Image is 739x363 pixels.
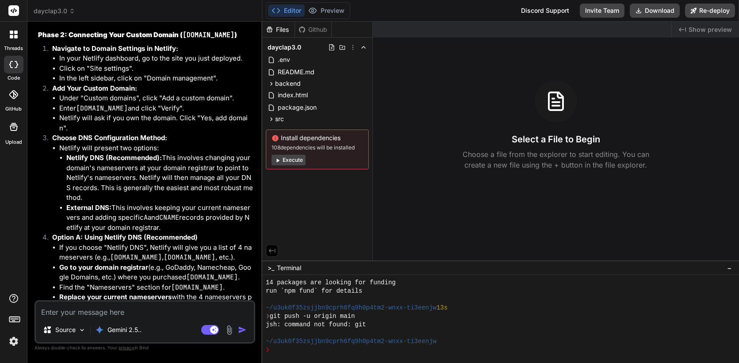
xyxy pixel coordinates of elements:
strong: Option A: Using Netlify DNS (Recommended) [52,233,198,241]
div: Files [262,25,295,34]
button: − [725,261,734,275]
code: [DOMAIN_NAME] [110,253,162,262]
li: In the left sidebar, click on "Domain management". [59,73,253,84]
button: Editor [268,4,305,17]
li: Netlify will ask if you own the domain. Click "Yes, add domain". [59,113,253,133]
span: dayclap3.0 [268,43,301,52]
label: code [8,74,20,82]
code: [DOMAIN_NAME] [186,273,238,282]
span: ❯ [266,346,269,354]
li: Netlify will present two options: [59,143,253,233]
strong: Go to your domain registrar [59,263,148,271]
li: This involves keeping your current nameservers and adding specific and records provided by Netlif... [66,203,253,233]
button: Execute [272,155,306,165]
span: 108 dependencies will be installed [272,144,363,151]
code: [DOMAIN_NAME] [164,253,215,262]
label: threads [4,45,23,52]
span: src [275,115,284,123]
code: [DOMAIN_NAME] [76,104,128,113]
p: Source [55,325,76,334]
strong: Add Your Custom Domain: [52,84,137,92]
span: Install dependencies [272,134,363,142]
div: Discord Support [516,4,574,18]
span: ~/u3uk0f35zsjjbn9cprh6fq9h0p4tm2-wnxx-ti3eenjw [266,304,437,312]
span: Show preview [689,25,732,34]
img: icon [238,325,247,334]
strong: Netlify DNS (Recommended): [66,153,162,162]
span: run `npm fund` for details [266,287,362,295]
span: git push -u origin main [269,312,355,321]
p: Gemini 2.5.. [107,325,142,334]
li: Enter and click "Verify". [59,103,253,114]
li: If you choose "Netlify DNS", Netlify will give you a list of 4 nameservers (e.g., , , etc.). [59,243,253,263]
span: README.md [277,67,315,77]
img: attachment [224,325,234,335]
span: 14 packages are looking for funding [266,279,396,287]
button: Re-deploy [685,4,735,18]
p: Choose a file from the explorer to start editing. You can create a new file using the + button in... [457,149,655,170]
strong: Choose DNS Configuration Method: [52,134,167,142]
span: privacy [119,345,134,350]
li: This involves changing your domain's nameservers at your domain registrar to point to Netlify's n... [66,153,253,203]
img: Gemini 2.5 Pro [95,325,104,334]
img: Pick Models [78,326,86,334]
li: Under "Custom domains", click "Add a custom domain". [59,93,253,103]
span: ❯ [266,312,269,321]
span: ~/u3uk0f35zsjjbn9cprh6fq9h0p4tm2-wnxx-ti3eenjw [266,337,437,346]
strong: External DNS: [66,203,111,212]
button: Invite Team [580,4,624,18]
li: (e.g., GoDaddy, Namecheap, Google Domains, etc.) where you purchased . [59,263,253,283]
span: backend [275,79,301,88]
strong: Replace your current nameservers [59,293,172,301]
code: [DOMAIN_NAME] [171,283,223,292]
strong: Navigate to Domain Settings in Netlify: [52,44,178,53]
button: Download [630,4,680,18]
label: GitHub [5,105,22,113]
span: dayclap3.0 [34,7,75,15]
span: jsh: command not found: git [266,321,366,329]
span: package.json [277,102,318,113]
span: index.html [277,90,309,100]
strong: Phase 2: Connecting Your Custom Domain ( ) [38,31,237,39]
code: CNAME [159,213,179,222]
li: with the 4 nameservers provided by [PERSON_NAME]. [59,292,253,312]
button: Preview [305,4,348,17]
span: 13s [437,304,448,312]
span: − [727,264,732,272]
code: A [144,213,148,222]
div: Github [295,25,331,34]
h3: Select a File to Begin [512,133,600,145]
code: [DOMAIN_NAME] [183,31,234,39]
li: Find the "Nameservers" section for . [59,283,253,293]
li: Click on "Site settings". [59,64,253,74]
label: Upload [5,138,22,146]
img: settings [6,334,21,349]
li: In your Netlify dashboard, go to the site you just deployed. [59,53,253,64]
span: >_ [268,264,274,272]
span: .env [277,54,291,65]
span: Terminal [277,264,301,272]
p: Always double-check its answers. Your in Bind [34,344,255,352]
